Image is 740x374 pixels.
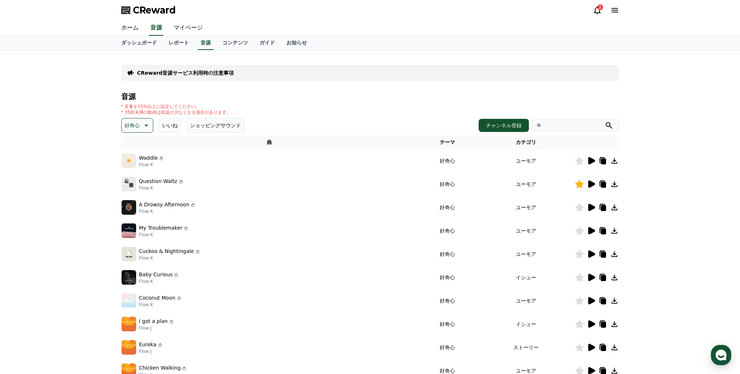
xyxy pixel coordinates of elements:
[139,348,163,354] p: Flow J
[477,196,575,219] td: ユーモア
[418,219,477,242] td: 好奇心
[139,185,184,191] p: Flow K
[139,364,181,372] p: Chicken Walking
[139,317,168,325] p: I got a plan
[477,172,575,196] td: ユーモア
[121,109,231,115] p: * 35秒未満の動画は収益が少なくなる場合があります。
[139,178,177,185] p: Question Waltz
[149,20,163,36] a: 音源
[115,20,145,36] a: ホーム
[122,317,136,331] img: music
[139,271,173,278] p: Baby Curious
[139,162,165,168] p: Flow K
[139,224,183,232] p: My Troublemaker
[139,154,158,162] p: Waddle
[168,20,209,36] a: マイページ
[159,118,181,133] button: いいね
[281,36,313,50] a: お知らせ
[139,341,157,348] p: Eureka
[418,289,477,312] td: 好奇心
[593,6,602,15] a: 2
[418,136,477,149] th: テーマ
[139,201,190,209] p: A Drowsy Afternoon
[418,242,477,266] td: 好奇心
[477,149,575,172] td: ユーモア
[139,278,179,284] p: Flow K
[254,36,281,50] a: ガイド
[418,336,477,359] td: 好奇心
[477,336,575,359] td: ストーリー
[217,36,254,50] a: コンテンツ
[137,69,234,77] a: CReward音源サービス利用時の注意事項
[477,312,575,336] td: イシュー
[122,177,136,191] img: music
[139,294,175,302] p: Coconut Moon
[122,153,136,168] img: music
[418,172,477,196] td: 好奇心
[122,293,136,308] img: music
[124,120,140,130] p: 好奇心
[139,248,194,255] p: Cuckoo & Nightingale
[122,270,136,285] img: music
[133,4,176,16] span: CReward
[163,36,195,50] a: レポート
[121,93,619,101] h4: 音源
[597,4,603,10] div: 2
[139,302,182,308] p: Flow K
[121,4,176,16] a: CReward
[418,196,477,219] td: 好奇心
[479,119,529,132] button: チャンネル登録
[477,266,575,289] td: イシュー
[121,136,418,149] th: 曲
[139,209,196,214] p: Flow K
[418,149,477,172] td: 好奇心
[198,36,214,50] a: 音源
[122,247,136,261] img: music
[477,136,575,149] th: カテゴリ
[139,325,174,331] p: Flow J
[122,223,136,238] img: music
[477,242,575,266] td: ユーモア
[418,312,477,336] td: 好奇心
[122,200,136,215] img: music
[122,340,136,355] img: music
[477,219,575,242] td: ユーモア
[477,289,575,312] td: ユーモア
[121,118,153,133] button: 好奇心
[115,36,163,50] a: ダッシュボード
[418,266,477,289] td: 好奇心
[139,232,189,238] p: Flow K
[187,118,244,133] button: ショッピングサウンド
[139,255,201,261] p: Flow K
[121,104,231,109] p: * 音量を15%以上に設定してください。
